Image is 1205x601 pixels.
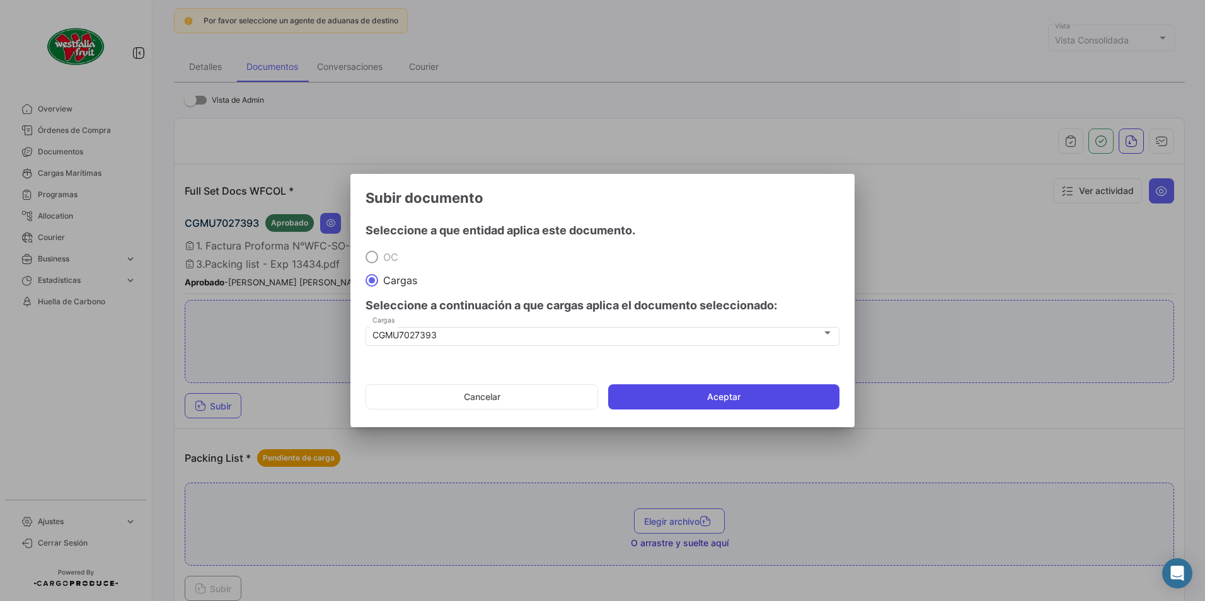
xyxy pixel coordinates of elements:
[378,274,417,287] span: Cargas
[378,251,398,263] span: OC
[366,297,839,314] h4: Seleccione a continuación a que cargas aplica el documento seleccionado:
[1162,558,1192,588] div: Abrir Intercom Messenger
[372,329,437,340] mat-select-trigger: CGMU7027393
[366,189,839,207] h3: Subir documento
[366,384,598,409] button: Cancelar
[366,222,839,239] h4: Seleccione a que entidad aplica este documento.
[608,384,839,409] button: Aceptar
